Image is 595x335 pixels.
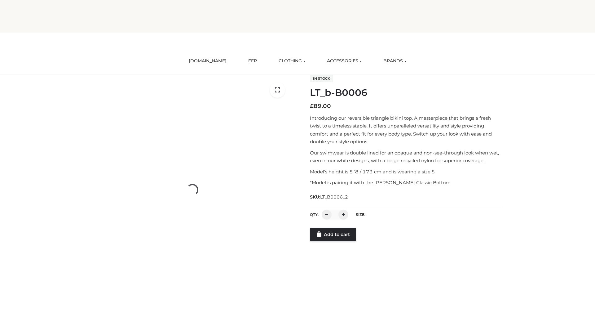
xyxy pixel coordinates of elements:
p: Introducing our reversible triangle bikini top. A masterpiece that brings a fresh twist to a time... [310,114,503,146]
p: *Model is pairing it with the [PERSON_NAME] Classic Bottom [310,179,503,187]
span: LT_B0006_2 [320,194,348,200]
label: Size: [356,212,365,217]
a: ACCESSORIES [322,54,366,68]
span: SKU: [310,193,349,201]
span: In stock [310,75,333,82]
h1: LT_b-B0006 [310,87,503,98]
a: CLOTHING [274,54,310,68]
label: QTY: [310,212,319,217]
a: BRANDS [379,54,411,68]
a: FFP [244,54,262,68]
span: £ [310,103,314,109]
bdi: 89.00 [310,103,331,109]
p: Our swimwear is double lined for an opaque and non-see-through look when wet, even in our white d... [310,149,503,165]
a: Add to cart [310,228,356,241]
a: [DOMAIN_NAME] [184,54,231,68]
p: Model’s height is 5 ‘8 / 173 cm and is wearing a size S. [310,168,503,176]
